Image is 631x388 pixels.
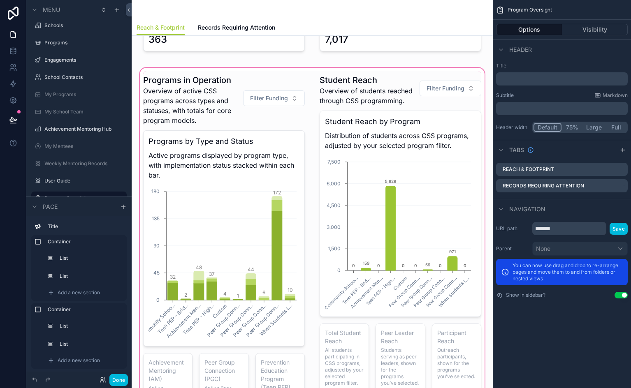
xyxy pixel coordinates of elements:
span: None [536,245,550,253]
label: Schools [44,22,122,29]
span: Page [43,203,58,211]
span: Tabs [509,146,524,154]
label: Reach & Footprint [503,166,554,173]
label: Weekly Mentoring Records [44,160,122,167]
label: List [60,341,118,347]
label: Achievement Mentoring Hub [44,126,122,132]
label: Parent [496,245,529,252]
span: Add a new section [58,289,100,296]
label: My School Team [44,109,122,115]
label: URL path [496,225,529,232]
label: School Contacts [44,74,122,81]
span: Header [509,46,532,54]
span: Program Oversight [508,7,552,13]
label: Programs [44,39,122,46]
label: Header width [496,124,529,131]
button: Save [610,223,628,235]
span: Add a new section [58,357,100,364]
p: You can now use drag and drop to re-arrange pages and move them to and from folders or nested views [513,262,623,282]
span: Navigation [509,205,545,213]
button: Visibility [562,24,628,35]
label: Container [48,238,120,245]
label: Program Oversight [44,195,122,201]
button: Done [109,374,128,386]
button: Default [534,123,561,132]
label: Show in sidebar? [506,292,545,298]
a: Reach & Footprint [137,20,185,36]
label: My Mentees [44,143,122,150]
button: 75% [561,123,582,132]
label: List [60,255,118,261]
div: scrollable content [496,102,628,115]
div: scrollable content [26,216,132,372]
button: None [532,242,628,256]
label: Subtitle [496,92,514,99]
label: List [60,273,118,279]
label: My Programs [44,91,122,98]
button: Large [582,123,605,132]
button: Full [605,123,626,132]
label: Title [496,62,628,69]
label: User Guide [44,178,122,184]
span: Markdown [603,92,628,99]
button: Options [496,24,562,35]
label: Title [48,223,120,230]
span: Menu [43,6,60,14]
label: Records Requiring Attention [503,182,584,189]
a: Records Requiring Attention [198,20,275,37]
label: Container [48,306,120,313]
span: Reach & Footprint [137,23,185,32]
div: scrollable content [496,72,628,85]
label: List [60,323,118,329]
span: Records Requiring Attention [198,23,275,32]
a: Markdown [594,92,628,99]
label: Engagements [44,57,122,63]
